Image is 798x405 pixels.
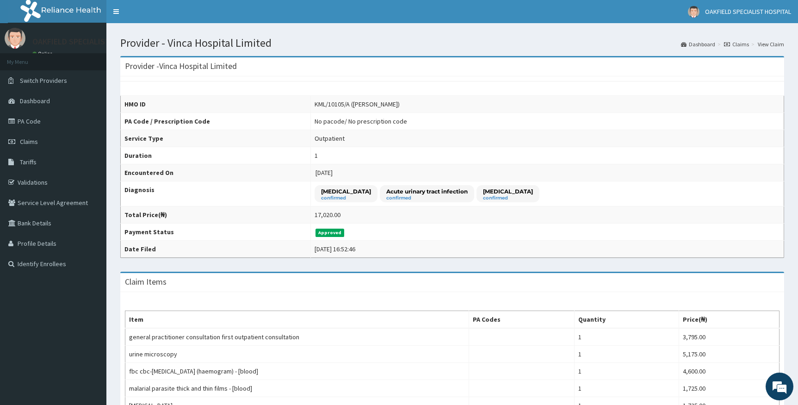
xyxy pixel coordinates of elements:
[315,117,407,126] div: No pacode / No prescription code
[315,100,400,109] div: KML/10105/A ([PERSON_NAME])
[679,328,779,346] td: 3,795.00
[20,76,67,85] span: Switch Providers
[125,311,469,329] th: Item
[575,363,679,380] td: 1
[575,380,679,397] td: 1
[121,164,311,181] th: Encountered On
[125,380,469,397] td: malarial parasite thick and thin films - [blood]
[469,311,575,329] th: PA Codes
[20,137,38,146] span: Claims
[125,278,167,286] h3: Claim Items
[321,196,371,200] small: confirmed
[121,224,311,241] th: Payment Status
[121,206,311,224] th: Total Price(₦)
[121,181,311,206] th: Diagnosis
[724,40,749,48] a: Claims
[575,311,679,329] th: Quantity
[125,62,237,70] h3: Provider - Vinca Hospital Limited
[121,241,311,258] th: Date Filed
[20,158,37,166] span: Tariffs
[315,244,355,254] div: [DATE] 16:52:46
[321,187,371,195] p: [MEDICAL_DATA]
[121,147,311,164] th: Duration
[125,363,469,380] td: fbc cbc-[MEDICAL_DATA] (haemogram) - [blood]
[315,134,345,143] div: Outpatient
[483,196,533,200] small: confirmed
[121,130,311,147] th: Service Type
[125,346,469,363] td: urine microscopy
[681,40,715,48] a: Dashboard
[125,328,469,346] td: general practitioner consultation first outpatient consultation
[575,346,679,363] td: 1
[758,40,784,48] a: View Claim
[315,229,345,237] span: Approved
[679,346,779,363] td: 5,175.00
[386,196,468,200] small: confirmed
[705,7,791,16] span: OAKFIELD SPECIALIST HOSPITAL
[679,311,779,329] th: Price(₦)
[32,50,55,57] a: Online
[315,168,333,177] span: [DATE]
[20,97,50,105] span: Dashboard
[32,37,148,46] p: OAKFIELD SPECIALIST HOSPITAL
[679,380,779,397] td: 1,725.00
[386,187,468,195] p: Acute urinary tract infection
[121,96,311,113] th: HMO ID
[688,6,699,18] img: User Image
[483,187,533,195] p: [MEDICAL_DATA]
[120,37,784,49] h1: Provider - Vinca Hospital Limited
[679,363,779,380] td: 4,600.00
[5,28,25,49] img: User Image
[121,113,311,130] th: PA Code / Prescription Code
[575,328,679,346] td: 1
[315,151,318,160] div: 1
[315,210,340,219] div: 17,020.00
